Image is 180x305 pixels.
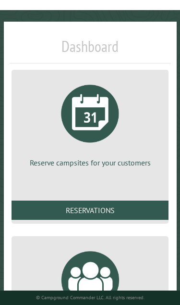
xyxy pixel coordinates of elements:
h1: Dashboard [9,37,171,64]
p: Reserve campsites for your customers [23,157,157,168]
a: Reserve campsites for your customers [23,77,157,168]
small: © Campground Commander LLC. All rights reserved. [36,294,144,301]
a: Reservations [12,201,169,220]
